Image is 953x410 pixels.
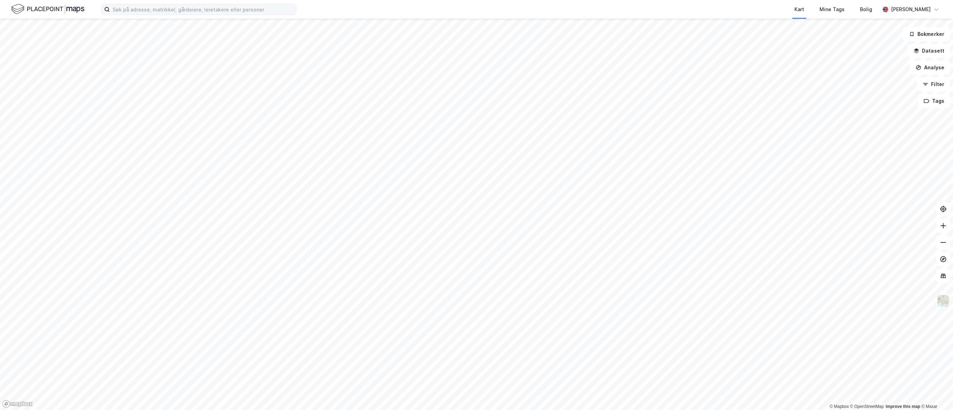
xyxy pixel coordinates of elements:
[2,400,33,408] a: Mapbox homepage
[891,5,931,14] div: [PERSON_NAME]
[110,4,296,15] input: Søk på adresse, matrikkel, gårdeiere, leietakere eller personer
[937,294,950,308] img: Z
[11,3,84,15] img: logo.f888ab2527a4732fd821a326f86c7f29.svg
[908,44,950,58] button: Datasett
[794,5,804,14] div: Kart
[850,404,884,409] a: OpenStreetMap
[903,27,950,41] button: Bokmerker
[918,377,953,410] iframe: Chat Widget
[830,404,849,409] a: Mapbox
[918,94,950,108] button: Tags
[860,5,872,14] div: Bolig
[917,77,950,91] button: Filter
[886,404,920,409] a: Improve this map
[819,5,845,14] div: Mine Tags
[910,61,950,75] button: Analyse
[918,377,953,410] div: Kontrollprogram for chat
